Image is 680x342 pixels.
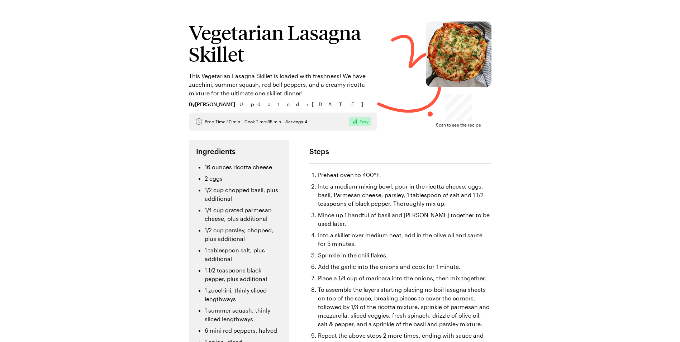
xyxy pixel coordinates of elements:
span: Servings: 4 [285,119,307,124]
span: Cook Time: 35 min [244,119,281,124]
li: 6 mini red peppers, halved [205,326,282,335]
li: 1 zucchini, thinly sliced lengthways [205,286,282,303]
span: Updated : [DATE] [239,100,370,108]
span: Easy [360,119,368,124]
li: Add the garlic into the onions and cook for 1 minute. [318,262,491,271]
p: This Vegetarian Lasagna Skillet is loaded with freshness! We have zucchini, summer squash, red be... [189,72,377,98]
span: Prep Time: 10 min [205,119,240,124]
li: 1 summer squash, thinly sliced lengthways [205,306,282,323]
li: 2 eggs [205,174,282,183]
li: 1/2 cup chopped basil, plus additional [205,186,282,203]
h2: Ingredients [196,147,282,156]
li: Sprinkle in the chili flakes. [318,251,491,260]
li: 1 tablespoon salt, plus additional [205,246,282,263]
li: 16 ounces ricotta cheese [205,163,282,171]
h2: Steps [309,147,491,156]
span: By [PERSON_NAME] [189,100,235,108]
li: Into a medium mixing bowl, pour in the ricotta cheese, eggs, basil, Parmesan cheese, parsley, 1 t... [318,182,491,208]
span: Scan to see the recipe [436,121,481,128]
li: Into a skillet over medium heat, add in the olive oil and sauté for 5 minutes. [318,231,491,248]
h1: Vegetarian Lasagna Skillet [189,22,377,65]
li: Mince up 1 handful of basil and [PERSON_NAME] together to be used later. [318,211,491,228]
li: 1 1/2 teaspoons black pepper, plus additional [205,266,282,283]
li: Preheat oven to 400°F. [318,171,491,179]
li: Place a 1/4 cup of marinara into the onions, then mix together. [318,274,491,282]
img: Vegetarian Lasagna Skillet [426,22,491,87]
li: 1/4 cup grated parmesan cheese, plus additional [205,206,282,223]
li: To assemble the layers starting placing no-boil lasagna sheets on top of the sauce, breaking piec... [318,285,491,328]
li: 1/2 cup parsley, chopped, plus additional [205,226,282,243]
